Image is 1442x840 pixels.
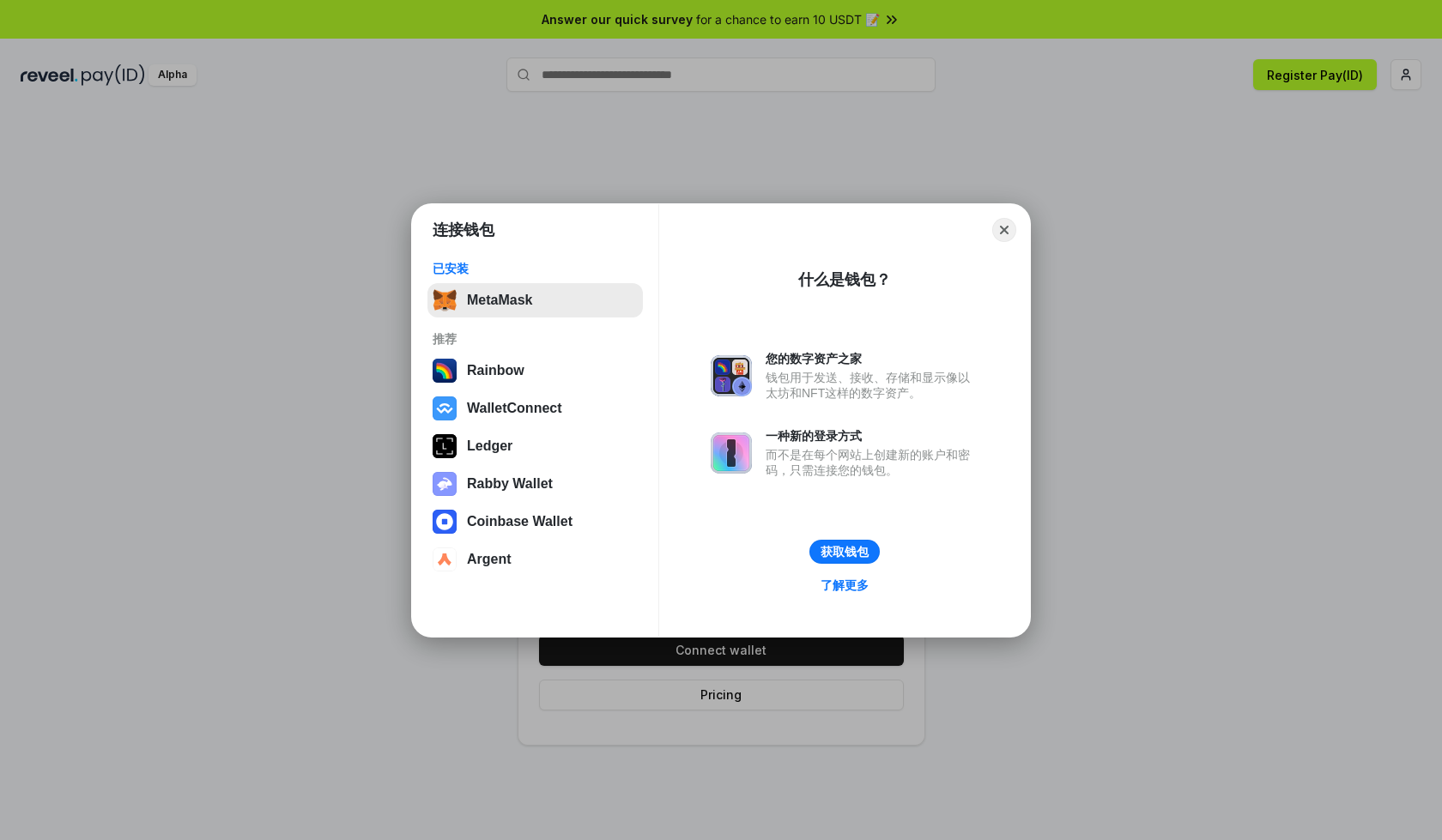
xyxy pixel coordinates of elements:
[433,510,457,534] img: svg+xml,%3Csvg%20width%3D%2228%22%20height%3D%2228%22%20viewBox%3D%220%200%2028%2028%22%20fill%3D...
[821,577,869,593] div: 了解更多
[467,514,573,529] div: Coinbase Wallet
[766,447,978,478] div: 而不是在每个网站上创建新的账户和密码，只需连接您的钱包。
[809,540,880,564] button: 获取钱包
[427,542,643,577] button: Argent
[427,283,643,317] button: MetaMask
[427,429,643,463] button: Ledger
[433,472,457,496] img: svg+xml,%3Csvg%20xmlns%3D%22http%3A%2F%2Fwww.w3.org%2F2000%2Fsvg%22%20fill%3D%22none%22%20viewBox...
[810,574,879,596] a: 了解更多
[433,396,457,420] img: svg+xml,%3Csvg%20width%3D%2228%22%20height%3D%2228%22%20viewBox%3D%220%200%2028%2028%22%20fill%3D...
[467,438,512,454] div: Ledger
[467,293,532,308] div: MetaMask
[427,467,643,501] button: Rabby Wallet
[433,220,494,240] h1: 连接钱包
[766,370,978,401] div: 钱包用于发送、接收、存储和显示像以太坊和NFT这样的数字资产。
[821,544,869,559] div: 获取钱包
[711,355,752,396] img: svg+xml,%3Csvg%20xmlns%3D%22http%3A%2F%2Fwww.w3.org%2F2000%2Fsvg%22%20fill%3D%22none%22%20viewBox...
[467,552,512,567] div: Argent
[433,288,457,312] img: svg+xml,%3Csvg%20fill%3D%22none%22%20height%3D%2233%22%20viewBox%3D%220%200%2035%2033%22%20width%...
[433,331,638,347] div: 推荐
[711,432,752,474] img: svg+xml,%3Csvg%20xmlns%3D%22http%3A%2F%2Fwww.w3.org%2F2000%2Fsvg%22%20fill%3D%22none%22%20viewBox...
[433,359,457,383] img: svg+xml,%3Csvg%20width%3D%22120%22%20height%3D%22120%22%20viewBox%3D%220%200%20120%20120%22%20fil...
[433,434,457,458] img: svg+xml,%3Csvg%20xmlns%3D%22http%3A%2F%2Fwww.w3.org%2F2000%2Fsvg%22%20width%3D%2228%22%20height%3...
[467,363,524,378] div: Rainbow
[798,269,891,290] div: 什么是钱包？
[467,476,553,492] div: Rabby Wallet
[766,351,978,366] div: 您的数字资产之家
[766,428,978,444] div: 一种新的登录方式
[433,261,638,276] div: 已安装
[433,547,457,571] img: svg+xml,%3Csvg%20width%3D%2228%22%20height%3D%2228%22%20viewBox%3D%220%200%2028%2028%22%20fill%3D...
[427,391,643,426] button: WalletConnect
[427,505,643,539] button: Coinbase Wallet
[467,401,562,416] div: WalletConnect
[992,218,1016,242] button: Close
[427,354,643,388] button: Rainbow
